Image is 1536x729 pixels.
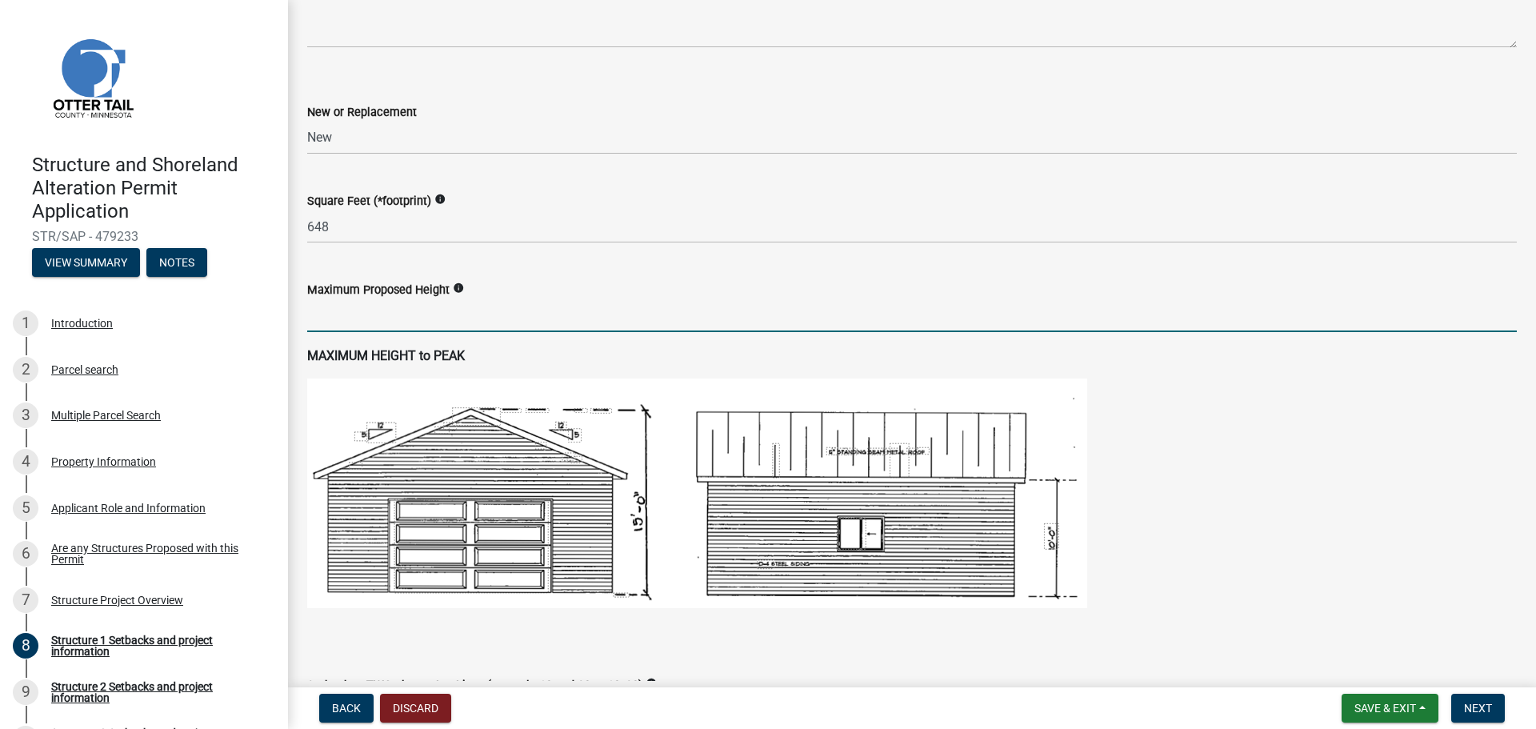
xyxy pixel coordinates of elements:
div: 4 [13,449,38,475]
div: 8 [13,633,38,659]
label: New or Replacement [307,107,417,118]
label: Maximum Proposed Height [307,285,450,296]
div: 3 [13,403,38,428]
div: Introduction [51,318,113,329]
button: Discard [380,694,451,723]
wm-modal-confirm: Notes [146,258,207,270]
strong: MAXIMUM HEIGHT to PEAK [307,348,465,363]
div: 7 [13,587,38,613]
div: Parcel search [51,364,118,375]
img: image_42e23c4b-ffdd-47ad-946e-070c62857ad5.png [307,379,1087,608]
div: 5 [13,495,38,521]
span: Next [1464,702,1492,715]
span: Save & Exit [1354,702,1416,715]
i: info [646,678,657,689]
div: Structure Project Overview [51,595,183,606]
button: Next [1451,694,1505,723]
div: Structure 2 Setbacks and project information [51,681,262,703]
div: 1 [13,310,38,336]
wm-modal-confirm: Summary [32,258,140,270]
span: Back [332,702,361,715]
div: 9 [13,679,38,705]
label: Square Feet (*footprint) [307,196,431,207]
button: Back [319,694,374,723]
div: Applicant Role and Information [51,503,206,514]
div: Property Information [51,456,156,467]
div: Structure 1 Setbacks and project information [51,635,262,657]
img: Otter Tail County, Minnesota [32,17,152,137]
label: Setback to TWO closest Lot Lines (example 10 and 20 or 10, 20) [307,680,642,691]
span: STR/SAP - 479233 [32,229,256,244]
div: Multiple Parcel Search [51,410,161,421]
button: View Summary [32,248,140,277]
button: Save & Exit [1342,694,1438,723]
button: Notes [146,248,207,277]
i: info [434,194,446,205]
div: 2 [13,357,38,383]
h4: Structure and Shoreland Alteration Permit Application [32,154,275,222]
div: 6 [13,541,38,567]
i: info [453,282,464,294]
div: Are any Structures Proposed with this Permit [51,543,262,565]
